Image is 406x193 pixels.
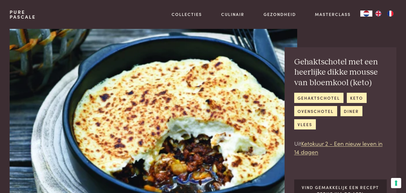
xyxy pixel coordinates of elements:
aside: Language selected: Nederlands [360,11,396,17]
a: vlees [294,119,316,129]
div: Language [360,11,372,17]
a: FR [384,11,396,17]
a: ovenschotel [294,106,337,116]
h2: Gehaktschotel met een heerlijke dikke mousse van bloemkool (keto) [294,57,387,88]
button: Uw voorkeuren voor toestemming voor trackingtechnologieën [391,178,401,188]
ul: Language list [372,11,396,17]
a: PurePascale [10,10,36,19]
a: Collecties [172,11,202,17]
a: Masterclass [315,11,351,17]
a: Ketokuur 2 - Een nieuw leven in 14 dagen [294,139,383,156]
a: Culinair [221,11,244,17]
a: gehaktschotel [294,93,343,103]
a: NL [360,11,372,17]
a: EN [372,11,384,17]
a: keto [347,93,367,103]
p: Uit [294,139,387,156]
a: diner [340,106,362,116]
a: Gezondheid [264,11,296,17]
